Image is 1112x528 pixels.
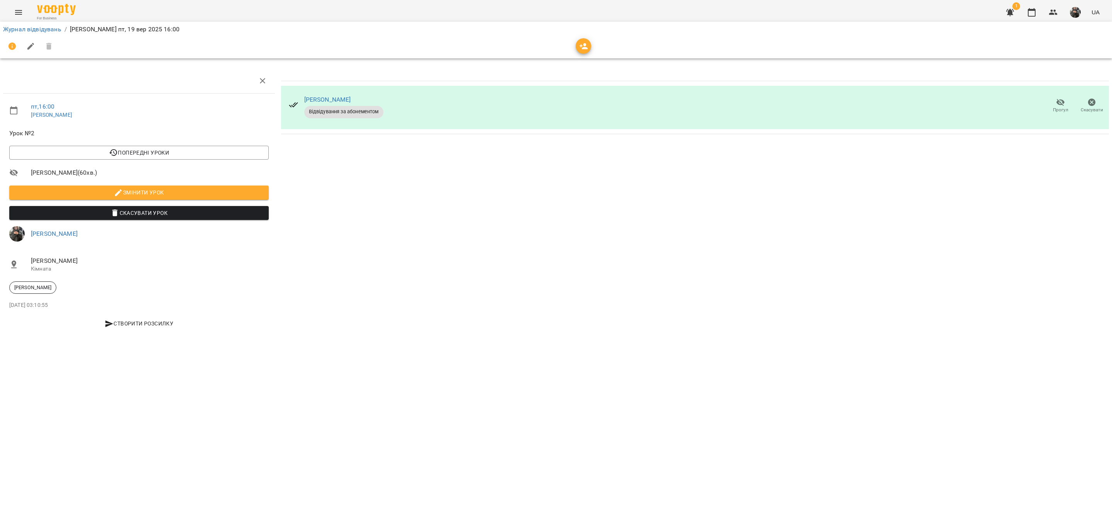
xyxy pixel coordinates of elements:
button: Menu [9,3,28,22]
span: Попередні уроки [15,148,263,157]
img: 8337ee6688162bb2290644e8745a615f.jpg [9,226,25,242]
span: Скасувати [1081,107,1103,113]
span: Скасувати Урок [15,208,263,218]
button: Скасувати Урок [9,206,269,220]
a: пт , 16:00 [31,103,54,110]
img: Voopty Logo [37,4,76,15]
span: [PERSON_NAME] [31,256,269,266]
p: [PERSON_NAME] пт, 19 вер 2025 16:00 [70,25,180,34]
button: Попередні уроки [9,146,269,160]
nav: breadcrumb [3,25,1109,34]
p: Кімната [31,265,269,273]
a: [PERSON_NAME] [31,230,78,237]
div: [PERSON_NAME] [9,281,56,294]
span: Урок №2 [9,129,269,138]
button: Змінити урок [9,186,269,199]
a: [PERSON_NAME] [31,112,72,118]
span: For Business [37,16,76,21]
p: [DATE] 03:10:55 [9,301,269,309]
span: Створити розсилку [12,319,266,328]
img: 8337ee6688162bb2290644e8745a615f.jpg [1070,7,1081,18]
span: Прогул [1053,107,1068,113]
span: 1 [1012,2,1020,10]
span: [PERSON_NAME] ( 60 хв. ) [31,168,269,177]
button: Прогул [1045,95,1076,117]
span: Змінити урок [15,188,263,197]
a: [PERSON_NAME] [304,96,351,103]
span: Відвідування за абонементом [304,108,383,115]
a: Журнал відвідувань [3,26,61,33]
span: [PERSON_NAME] [10,284,56,291]
button: UA [1088,5,1103,19]
span: UA [1092,8,1100,16]
li: / [64,25,67,34]
button: Скасувати [1076,95,1107,117]
button: Створити розсилку [9,317,269,330]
